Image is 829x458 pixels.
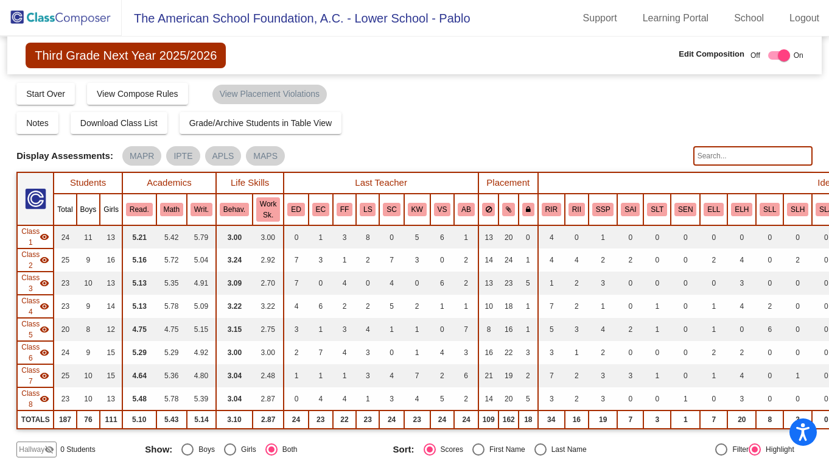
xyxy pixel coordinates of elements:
[160,203,183,216] button: Math
[498,341,519,364] td: 22
[309,295,333,318] td: 6
[404,364,430,387] td: 7
[565,248,589,272] td: 4
[360,203,376,216] button: LS
[379,364,404,387] td: 4
[284,295,308,318] td: 4
[454,318,478,341] td: 7
[454,341,478,364] td: 3
[538,318,565,341] td: 5
[617,225,643,248] td: 0
[122,172,216,194] th: Academics
[17,248,54,272] td: SARAH HEFFERNAN - 3B
[478,364,499,387] td: 21
[565,341,589,364] td: 1
[589,272,618,295] td: 3
[54,318,76,341] td: 20
[671,272,700,295] td: 0
[430,272,455,295] td: 6
[356,225,379,248] td: 8
[54,364,76,387] td: 25
[256,197,280,222] button: Work Sk.
[519,318,538,341] td: 1
[430,364,455,387] td: 2
[100,225,122,248] td: 13
[671,295,700,318] td: 0
[26,118,49,128] span: Notes
[54,194,76,225] th: Total
[727,194,756,225] th: English Language Learner (High)
[17,225,54,248] td: MAITE LANDERRECHE - 3A
[794,50,803,61] span: On
[671,248,700,272] td: 0
[478,295,499,318] td: 10
[40,301,49,311] mat-icon: visibility
[122,9,470,28] span: The American School Foundation, A.C. - Lower School - Pablo
[434,203,451,216] button: VS
[458,203,475,216] button: AB
[643,248,671,272] td: 0
[693,146,813,166] input: Search...
[17,341,54,364] td: JILLIAN MORGAN - 3F
[77,364,100,387] td: 10
[253,248,284,272] td: 2.92
[700,194,727,225] th: English Language Learner (Low)
[309,318,333,341] td: 1
[430,295,455,318] td: 1
[643,318,671,341] td: 1
[589,341,618,364] td: 2
[565,364,589,387] td: 2
[454,272,478,295] td: 2
[643,272,671,295] td: 0
[287,203,304,216] button: ED
[727,225,756,248] td: 0
[643,341,671,364] td: 0
[166,146,200,166] mat-chip: IPTE
[589,225,618,248] td: 1
[589,318,618,341] td: 4
[333,364,356,387] td: 1
[538,194,565,225] th: Regular Reading Intervention
[356,272,379,295] td: 0
[519,364,538,387] td: 2
[122,225,156,248] td: 5.21
[21,272,40,294] span: Class 3
[589,194,618,225] th: Student Success Plan
[253,364,284,387] td: 2.48
[337,203,352,216] button: FF
[430,318,455,341] td: 0
[77,318,100,341] td: 8
[498,225,519,248] td: 20
[156,295,187,318] td: 5.78
[727,295,756,318] td: 4
[756,318,783,341] td: 6
[21,319,40,340] span: Class 5
[17,295,54,318] td: MARINA MUNOZ - 3D
[284,172,478,194] th: Last Teacher
[77,272,100,295] td: 10
[478,341,499,364] td: 16
[756,248,783,272] td: 0
[284,364,308,387] td: 1
[519,248,538,272] td: 1
[77,295,100,318] td: 9
[538,341,565,364] td: 3
[309,364,333,387] td: 1
[617,318,643,341] td: 2
[216,225,253,248] td: 3.00
[187,364,216,387] td: 4.80
[454,225,478,248] td: 1
[671,194,700,225] th: Sensory Needs
[724,9,774,28] a: School
[379,248,404,272] td: 7
[312,203,329,216] button: EC
[40,255,49,265] mat-icon: visibility
[21,342,40,364] span: Class 6
[565,272,589,295] td: 2
[519,194,538,225] th: Keep with teacher
[727,272,756,295] td: 3
[284,341,308,364] td: 2
[727,248,756,272] td: 4
[284,248,308,272] td: 7
[408,203,427,216] button: KW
